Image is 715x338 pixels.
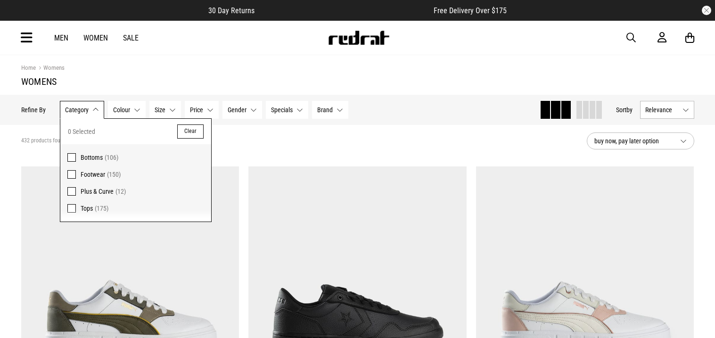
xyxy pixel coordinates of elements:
[266,101,308,119] button: Specials
[107,171,121,178] span: (150)
[616,104,633,115] button: Sortby
[105,154,118,161] span: (106)
[81,188,114,195] span: Plus & Curve
[434,6,507,15] span: Free Delivery Over $175
[68,126,95,137] span: 0 Selected
[113,106,130,114] span: Colour
[123,33,139,42] a: Sale
[21,137,66,145] span: 432 products found
[177,124,204,139] button: Clear
[222,101,262,119] button: Gender
[54,33,68,42] a: Men
[640,101,694,119] button: Relevance
[60,118,212,222] div: Category
[21,106,46,114] p: Refine By
[228,106,247,114] span: Gender
[81,205,93,212] span: Tops
[312,101,348,119] button: Brand
[83,33,108,42] a: Women
[190,106,203,114] span: Price
[60,101,104,119] button: Category
[115,188,126,195] span: (12)
[65,106,89,114] span: Category
[317,106,333,114] span: Brand
[155,106,165,114] span: Size
[208,6,255,15] span: 30 Day Returns
[594,135,673,147] span: buy now, pay later option
[21,76,694,87] h1: Womens
[95,205,108,212] span: (175)
[328,31,390,45] img: Redrat logo
[185,101,219,119] button: Price
[81,154,103,161] span: Bottoms
[587,132,694,149] button: buy now, pay later option
[81,171,105,178] span: Footwear
[645,106,679,114] span: Relevance
[36,64,65,73] a: Womens
[21,64,36,71] a: Home
[271,106,293,114] span: Specials
[149,101,181,119] button: Size
[273,6,415,15] iframe: Customer reviews powered by Trustpilot
[108,101,146,119] button: Colour
[626,106,633,114] span: by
